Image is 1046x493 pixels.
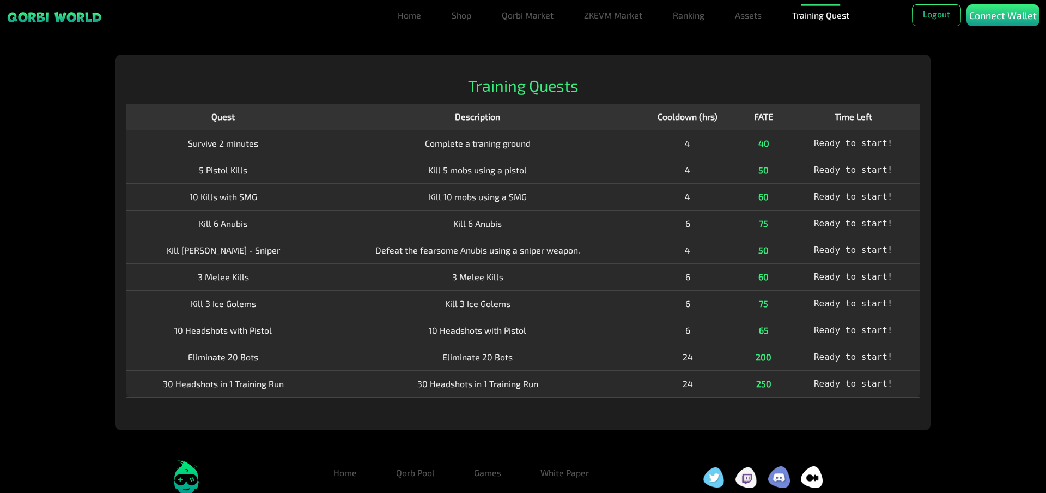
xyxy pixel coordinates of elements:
[635,157,741,183] td: 4
[747,324,780,337] div: 65
[320,104,635,130] th: Description
[731,4,766,26] a: Assets
[320,370,635,397] td: 30 Headshots in 1 Training Run
[320,210,635,237] td: Kill 6 Anubis
[497,4,558,26] a: Qorbi Market
[635,317,741,344] td: 6
[747,377,780,390] div: 250
[320,290,635,317] td: Kill 3 Ice Golems
[126,370,320,397] td: 30 Headshots in 1 Training Run
[635,237,741,263] td: 4
[747,164,780,177] div: 50
[814,245,893,255] span: Ready to start!
[320,317,635,344] td: 10 Headshots with Pistol
[393,4,425,26] a: Home
[668,4,709,26] a: Ranking
[814,325,893,335] span: Ready to start!
[747,270,780,284] div: 60
[126,210,320,237] td: Kill 6 Anubis
[814,272,893,282] span: Ready to start!
[740,104,787,130] th: FATE
[320,130,635,157] td: Complete a traning ground
[814,378,893,389] span: Ready to start!
[747,190,780,203] div: 60
[325,462,366,484] a: Home
[801,466,823,488] img: social icon
[320,263,635,290] td: 3 Melee Kills
[126,157,320,183] td: 5 Pistol Kills
[126,130,320,157] td: Survive 2 minutes
[747,137,780,150] div: 40
[635,130,741,157] td: 4
[969,8,1037,23] p: Connect Wallet
[788,4,854,26] a: Training Quest
[126,317,320,344] td: 10 Headshots with Pistol
[7,11,102,23] img: sticky brand-logo
[635,104,741,130] th: Cooldown (hrs)
[465,462,510,484] a: Games
[814,165,893,175] span: Ready to start!
[912,4,961,26] button: Logout
[126,263,320,290] td: 3 Melee Kills
[635,210,741,237] td: 6
[814,218,893,229] span: Ready to start!
[126,290,320,317] td: Kill 3 Ice Golems
[635,290,741,317] td: 6
[814,191,893,202] span: Ready to start!
[814,298,893,309] span: Ready to start!
[747,351,780,364] div: 200
[814,352,893,362] span: Ready to start!
[320,344,635,370] td: Eliminate 20 Bots
[126,76,920,95] h2: Training Quests
[320,183,635,210] td: Kill 10 mobs using a SMG
[768,466,790,488] img: social icon
[126,237,320,263] td: Kill [PERSON_NAME] - Sniper
[787,104,920,130] th: Time Left
[814,138,893,148] span: Ready to start!
[635,344,741,370] td: 24
[447,4,476,26] a: Shop
[635,370,741,397] td: 24
[126,183,320,210] td: 10 Kills with SMG
[580,4,647,26] a: ZKEVM Market
[747,297,780,310] div: 75
[320,157,635,183] td: Kill 5 mobs using a pistol
[747,217,780,230] div: 75
[320,237,635,263] td: Defeat the fearsome Anubis using a sniper weapon.
[747,244,780,257] div: 50
[126,104,320,130] th: Quest
[703,467,725,488] img: social icon
[126,344,320,370] td: Eliminate 20 Bots
[635,263,741,290] td: 6
[735,467,757,488] img: social icon
[635,183,741,210] td: 4
[387,462,443,484] a: Qorb Pool
[532,462,598,484] a: White Paper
